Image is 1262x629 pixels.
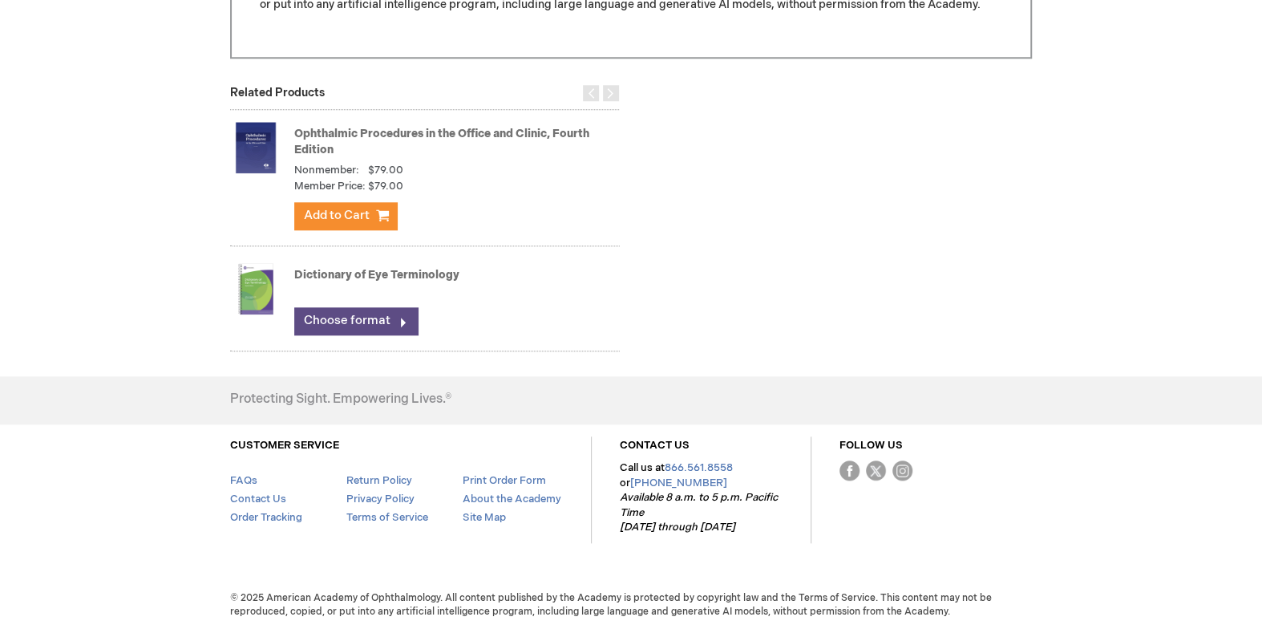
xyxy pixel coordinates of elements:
[839,461,860,481] img: Facebook
[665,461,733,474] a: 866.561.8558
[368,164,403,177] span: $79.00
[866,461,886,481] img: Twitter
[839,439,903,452] a: FOLLOW US
[294,202,397,229] button: Add to Cart
[368,179,403,194] span: $79.00
[230,493,286,505] a: Contact Us
[892,461,912,481] img: instagram
[294,127,589,156] a: Ophthalmic Procedures in the Office and Clinic, Fourth Edition
[630,477,727,489] a: [PHONE_NUMBER]
[294,307,418,335] a: Choose format
[230,392,451,407] h4: Protecting Sight. Empowering Lives.®
[294,163,359,178] strong: Nonmember:
[603,85,619,101] div: Next
[230,474,257,487] a: FAQs
[346,474,412,487] a: Return Policy
[346,493,415,505] a: Privacy Policy
[620,491,778,534] em: Available 8 a.m. to 5 p.m. Pacific Time [DATE] through [DATE]
[463,511,506,524] a: Site Map
[346,511,428,524] a: Terms of Service
[230,116,281,180] img: Ophthalmic Procedures in the Office and Clinic, Fourth Edition
[620,439,690,452] a: CONTACT US
[620,461,783,535] p: Call us at or
[463,474,546,487] a: Print Order Form
[294,268,459,282] a: Dictionary of Eye Terminology
[294,179,366,194] strong: Member Price:
[218,591,1044,619] span: © 2025 American Academy of Ophthalmology. All content published by the Academy is protected by co...
[583,85,599,101] div: Previous
[230,86,325,99] strong: Related Products
[304,208,370,223] span: Add to Cart
[230,257,281,321] img: Dictionary of Eye Terminology
[230,511,302,524] a: Order Tracking
[463,493,561,505] a: About the Academy
[230,439,339,452] a: CUSTOMER SERVICE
